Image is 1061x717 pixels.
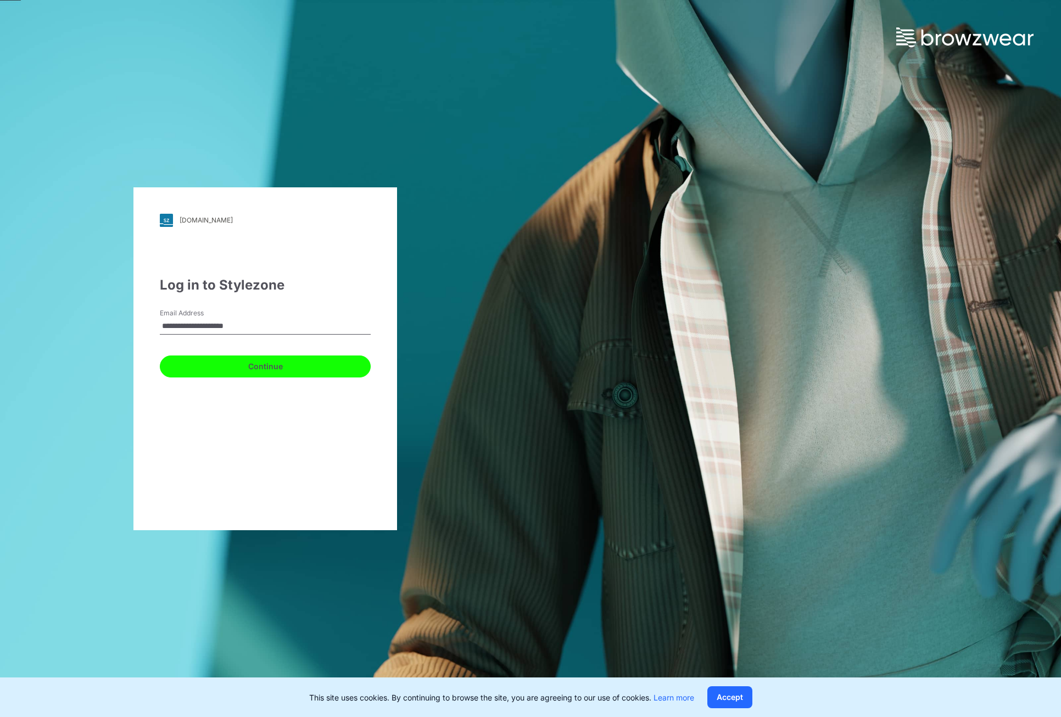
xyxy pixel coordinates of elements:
[160,275,371,295] div: Log in to Stylezone
[160,214,371,227] a: [DOMAIN_NAME]
[160,355,371,377] button: Continue
[160,214,173,227] img: svg+xml;base64,PHN2ZyB3aWR0aD0iMjgiIGhlaWdodD0iMjgiIHZpZXdCb3g9IjAgMCAyOCAyOCIgZmlsbD0ibm9uZSIgeG...
[654,693,694,702] a: Learn more
[180,216,233,224] div: [DOMAIN_NAME]
[707,686,752,708] button: Accept
[896,27,1034,47] img: browzwear-logo.73288ffb.svg
[309,692,694,703] p: This site uses cookies. By continuing to browse the site, you are agreeing to our use of cookies.
[160,308,237,318] label: Email Address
